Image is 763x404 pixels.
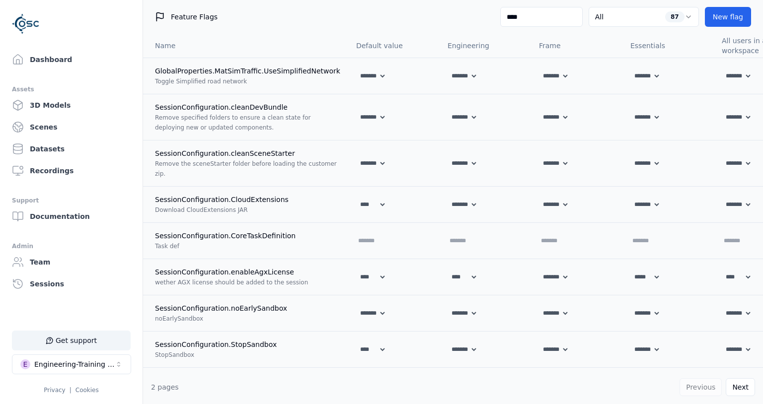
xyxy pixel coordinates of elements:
a: Documentation [8,206,135,226]
span: 2 pages [151,383,179,391]
a: Recordings [8,161,135,181]
span: SessionConfiguration.enableAgxLicense [155,268,294,276]
span: GlobalProperties.MatSimTraffic.UseSimplifiedNetwork [155,67,340,75]
span: SessionConfiguration.cleanSceneStarter [155,149,295,157]
button: Next [726,378,755,396]
button: Get support [12,331,131,350]
span: Toggle Simplified road network [155,78,247,85]
button: New flag [705,7,751,27]
span: SessionConfiguration.CloudExtensions [155,196,289,203]
span: Feature Flags [171,12,218,22]
div: Admin [12,240,131,252]
div: Assets [12,83,131,95]
a: Sessions [8,274,135,294]
a: Scenes [8,117,135,137]
button: Select a workspace [12,354,131,374]
a: 3D Models [8,95,135,115]
span: Task def [155,243,179,250]
span: Remove specified folders to ensure a clean state for deploying new or updated components. [155,114,311,131]
a: Cookies [76,387,99,394]
img: Logo [12,10,40,38]
div: Support [12,195,131,206]
span: noEarlySandbox [155,315,203,322]
th: Essentials [622,34,714,58]
span: Download CloudExtensions JAR [155,206,248,213]
span: Remove the sceneStarter folder before loading the customer zip. [155,160,337,177]
th: Engineering [440,34,531,58]
div: Engineering-Training (SSO Staging) [34,359,115,369]
span: SessionConfiguration.noEarlySandbox [155,304,287,312]
th: Default value [348,34,440,58]
span: SessionConfiguration.CoreTaskDefinition [155,232,296,240]
span: SessionConfiguration.StopSandbox [155,340,277,348]
th: Frame [531,34,622,58]
div: E [20,359,30,369]
span: StopSandbox [155,351,194,358]
a: Team [8,252,135,272]
a: Privacy [44,387,65,394]
span: SessionConfiguration.cleanDevBundle [155,103,288,111]
th: Name [143,34,348,58]
span: wether AGX license should be added to the session [155,279,308,286]
a: Datasets [8,139,135,159]
a: Dashboard [8,50,135,69]
span: | [70,387,72,394]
